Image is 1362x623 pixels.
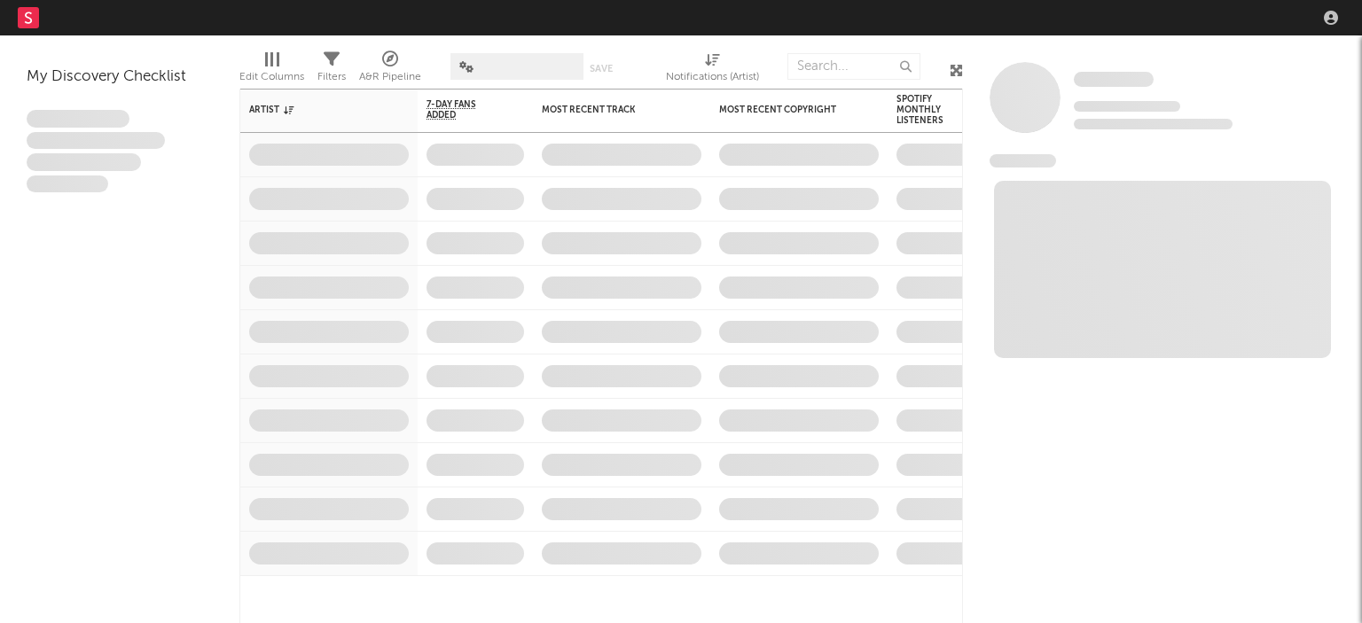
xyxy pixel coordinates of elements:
[719,105,852,115] div: Most Recent Copyright
[27,175,108,193] span: Aliquam viverra
[1074,72,1154,87] span: Some Artist
[27,132,165,150] span: Integer aliquet in purus et
[27,66,213,88] div: My Discovery Checklist
[249,105,382,115] div: Artist
[990,154,1056,167] span: News Feed
[317,44,346,96] div: Filters
[896,94,959,126] div: Spotify Monthly Listeners
[27,110,129,128] span: Lorem ipsum dolor
[359,66,421,88] div: A&R Pipeline
[787,53,920,80] input: Search...
[427,99,497,121] span: 7-Day Fans Added
[1074,119,1233,129] span: 0 fans last week
[666,44,759,96] div: Notifications (Artist)
[359,44,421,96] div: A&R Pipeline
[239,66,304,88] div: Edit Columns
[317,66,346,88] div: Filters
[239,44,304,96] div: Edit Columns
[542,105,675,115] div: Most Recent Track
[1074,101,1180,112] span: Tracking Since: [DATE]
[1074,71,1154,89] a: Some Artist
[27,153,141,171] span: Praesent ac interdum
[590,64,613,74] button: Save
[666,66,759,88] div: Notifications (Artist)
